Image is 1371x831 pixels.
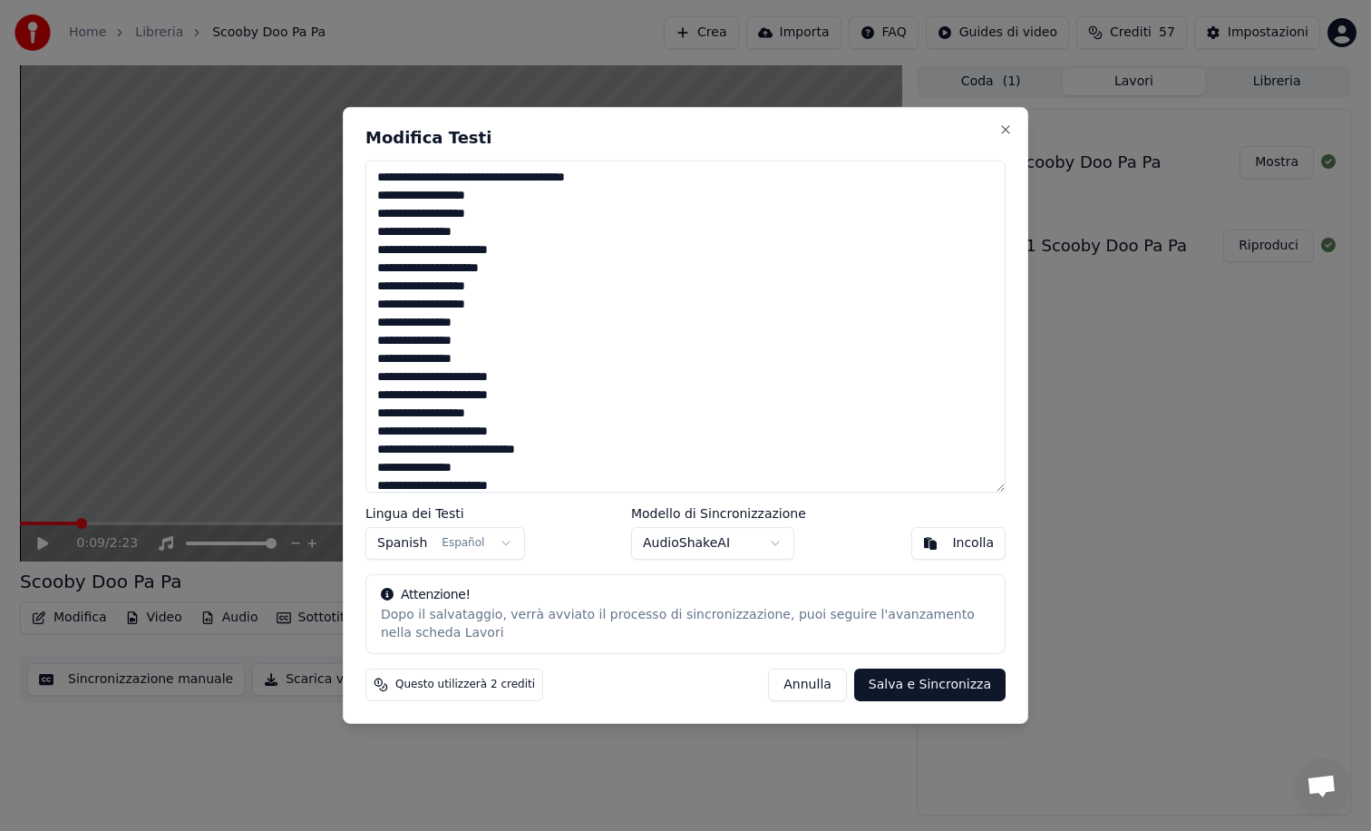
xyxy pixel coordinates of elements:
div: Dopo il salvataggio, verrà avviato il processo di sincronizzazione, puoi seguire l'avanzamento ne... [381,606,990,642]
h2: Modifica Testi [365,130,1006,146]
button: Incolla [911,527,1006,560]
button: Annulla [768,669,847,701]
label: Lingua dei Testi [365,507,525,520]
div: Incolla [952,534,994,552]
div: Attenzione! [381,586,990,604]
button: Salva e Sincronizza [854,669,1006,701]
span: Questo utilizzerà 2 crediti [395,678,535,692]
label: Modello di Sincronizzazione [631,507,806,520]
